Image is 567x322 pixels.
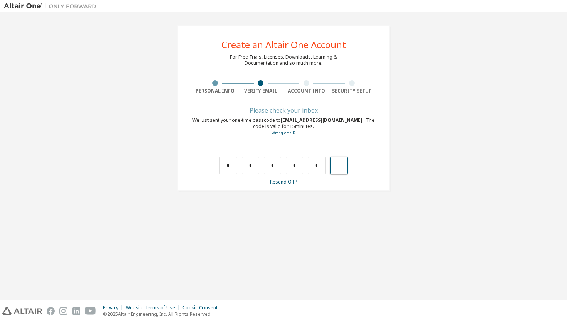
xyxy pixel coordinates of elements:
[126,305,182,311] div: Website Terms of Use
[2,307,42,315] img: altair_logo.svg
[238,88,284,94] div: Verify Email
[329,88,375,94] div: Security Setup
[192,88,238,94] div: Personal Info
[47,307,55,315] img: facebook.svg
[72,307,80,315] img: linkedin.svg
[85,307,96,315] img: youtube.svg
[103,305,126,311] div: Privacy
[182,305,222,311] div: Cookie Consent
[103,311,222,317] p: © 2025 Altair Engineering, Inc. All Rights Reserved.
[59,307,67,315] img: instagram.svg
[192,108,375,113] div: Please check your inbox
[4,2,100,10] img: Altair One
[272,130,295,135] a: Go back to the registration form
[221,40,346,49] div: Create an Altair One Account
[230,54,337,66] div: For Free Trials, Licenses, Downloads, Learning & Documentation and so much more.
[283,88,329,94] div: Account Info
[281,117,364,123] span: [EMAIL_ADDRESS][DOMAIN_NAME]
[192,117,375,136] div: We just sent your one-time passcode to . The code is valid for 15 minutes.
[270,179,297,185] a: Resend OTP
